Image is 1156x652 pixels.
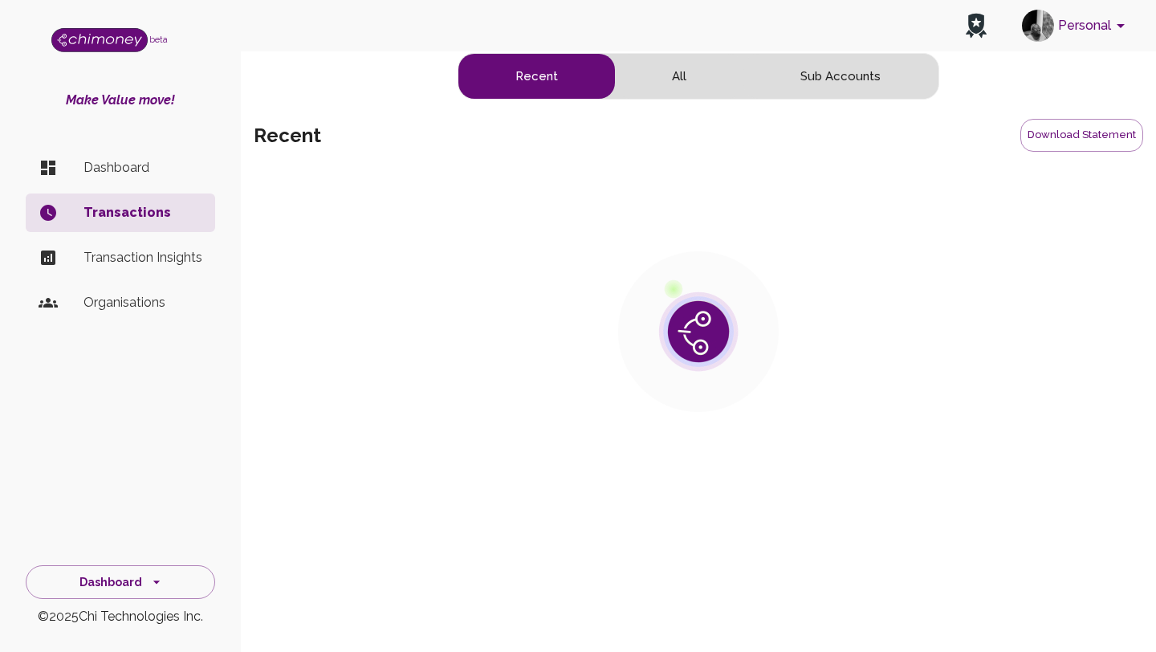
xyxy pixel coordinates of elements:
[51,28,148,52] img: Logo
[1016,5,1137,47] button: account of current user
[1022,10,1054,42] img: avatar
[618,251,779,412] img: public
[83,293,202,312] p: Organisations
[458,54,615,99] button: recent
[83,203,202,222] p: Transactions
[1020,119,1143,152] button: Download Statement
[83,158,202,177] p: Dashboard
[615,54,743,99] button: all
[83,248,202,267] p: Transaction Insights
[149,35,168,44] span: beta
[26,565,215,600] button: Dashboard
[458,53,939,100] div: text alignment
[254,123,321,149] h5: recent
[743,54,938,99] button: subaccounts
